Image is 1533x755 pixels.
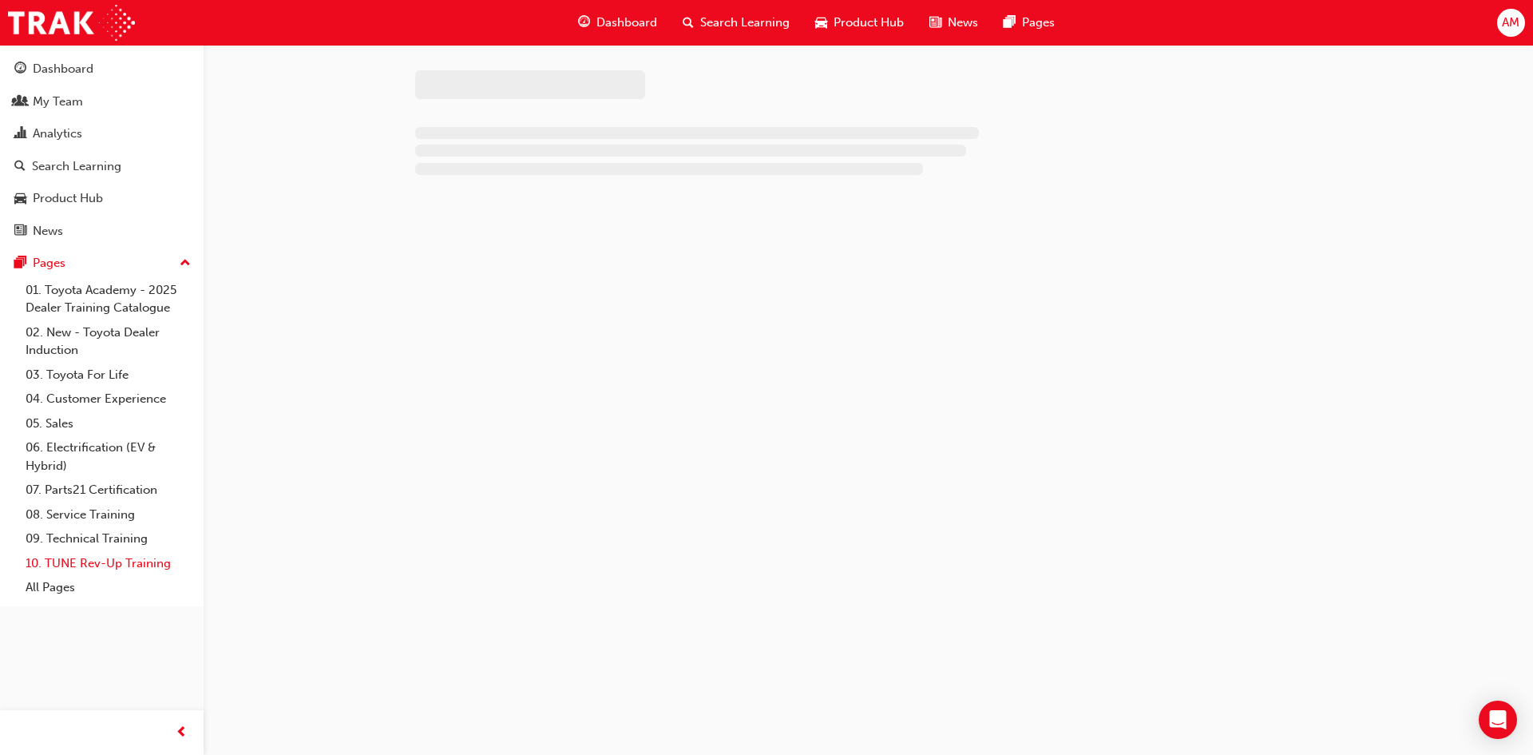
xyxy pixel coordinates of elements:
span: guage-icon [14,62,26,77]
span: search-icon [14,160,26,174]
a: 03. Toyota For Life [19,363,197,387]
a: Analytics [6,119,197,149]
span: Product Hub [834,14,904,32]
span: News [948,14,978,32]
div: News [33,222,63,240]
span: pages-icon [14,256,26,271]
a: 10. TUNE Rev-Up Training [19,551,197,576]
a: My Team [6,87,197,117]
div: Dashboard [33,60,93,78]
span: news-icon [929,13,941,33]
a: News [6,217,197,246]
div: Analytics [33,125,82,143]
span: news-icon [14,225,26,239]
a: car-iconProduct Hub [802,6,917,39]
span: guage-icon [578,13,590,33]
a: Search Learning [6,152,197,181]
a: 09. Technical Training [19,527,197,551]
a: 06. Electrification (EV & Hybrid) [19,435,197,478]
span: car-icon [815,13,827,33]
span: Search Learning [700,14,790,32]
span: search-icon [683,13,694,33]
span: AM [1502,14,1519,32]
button: Pages [6,248,197,278]
a: Dashboard [6,54,197,84]
button: DashboardMy TeamAnalyticsSearch LearningProduct HubNews [6,51,197,248]
span: Dashboard [596,14,657,32]
div: Product Hub [33,189,103,208]
a: 07. Parts21 Certification [19,478,197,503]
div: Search Learning [32,157,121,176]
a: search-iconSearch Learning [670,6,802,39]
div: Open Intercom Messenger [1479,701,1517,739]
a: 01. Toyota Academy - 2025 Dealer Training Catalogue [19,278,197,320]
span: pages-icon [1004,13,1016,33]
span: chart-icon [14,127,26,141]
button: AM [1497,9,1525,37]
a: news-iconNews [917,6,991,39]
a: All Pages [19,575,197,600]
span: prev-icon [176,723,188,743]
a: 04. Customer Experience [19,387,197,411]
a: 08. Service Training [19,503,197,527]
span: people-icon [14,95,26,109]
a: 05. Sales [19,411,197,436]
img: Trak [8,5,135,41]
a: pages-iconPages [991,6,1068,39]
div: Pages [33,254,65,272]
span: car-icon [14,192,26,206]
span: up-icon [180,253,191,274]
span: Pages [1022,14,1055,32]
div: My Team [33,93,83,111]
a: Product Hub [6,184,197,213]
a: guage-iconDashboard [565,6,670,39]
a: 02. New - Toyota Dealer Induction [19,320,197,363]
